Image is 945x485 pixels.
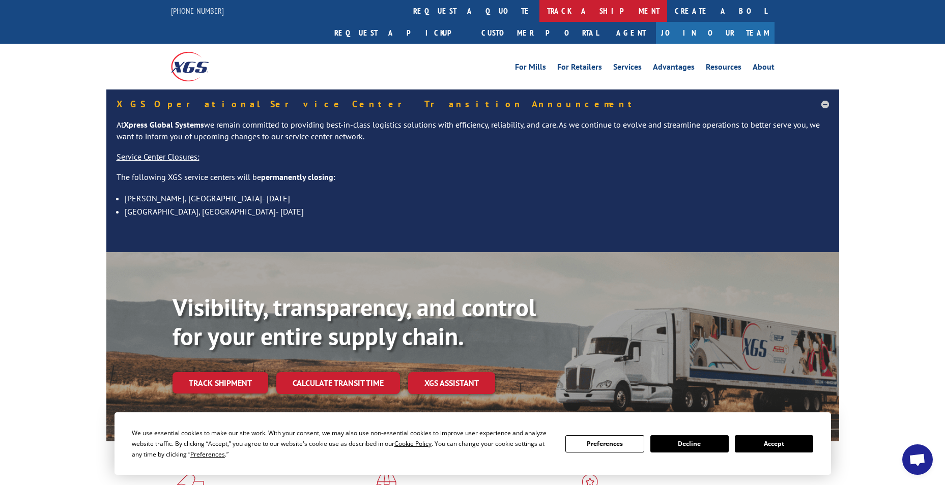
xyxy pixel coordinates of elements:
button: Preferences [565,435,644,452]
a: XGS ASSISTANT [408,372,495,394]
strong: permanently closing [261,172,333,182]
li: [GEOGRAPHIC_DATA], [GEOGRAPHIC_DATA]- [DATE] [125,205,829,218]
p: At we remain committed to providing best-in-class logistics solutions with efficiency, reliabilit... [117,119,829,151]
div: We use essential cookies to make our site work. With your consent, we may also use non-essential ... [132,428,553,460]
b: Visibility, transparency, and control for your entire supply chain. [173,291,536,352]
a: Agent [606,22,656,44]
span: Cookie Policy [394,439,432,448]
a: Open chat [902,444,933,475]
a: Calculate transit time [276,372,400,394]
a: Resources [706,63,741,74]
a: About [753,63,775,74]
button: Decline [650,435,729,452]
a: Track shipment [173,372,268,393]
a: Request a pickup [327,22,474,44]
a: Services [613,63,642,74]
a: For Mills [515,63,546,74]
a: Join Our Team [656,22,775,44]
a: Advantages [653,63,695,74]
p: The following XGS service centers will be : [117,171,829,192]
u: Service Center Closures: [117,151,199,162]
a: [PHONE_NUMBER] [171,6,224,16]
a: Customer Portal [474,22,606,44]
strong: Xpress Global Systems [124,119,204,130]
span: Preferences [190,450,225,459]
a: For Retailers [557,63,602,74]
button: Accept [735,435,813,452]
li: [PERSON_NAME], [GEOGRAPHIC_DATA]- [DATE] [125,192,829,205]
h5: XGS Operational Service Center Transition Announcement [117,100,829,109]
div: Cookie Consent Prompt [114,412,831,475]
